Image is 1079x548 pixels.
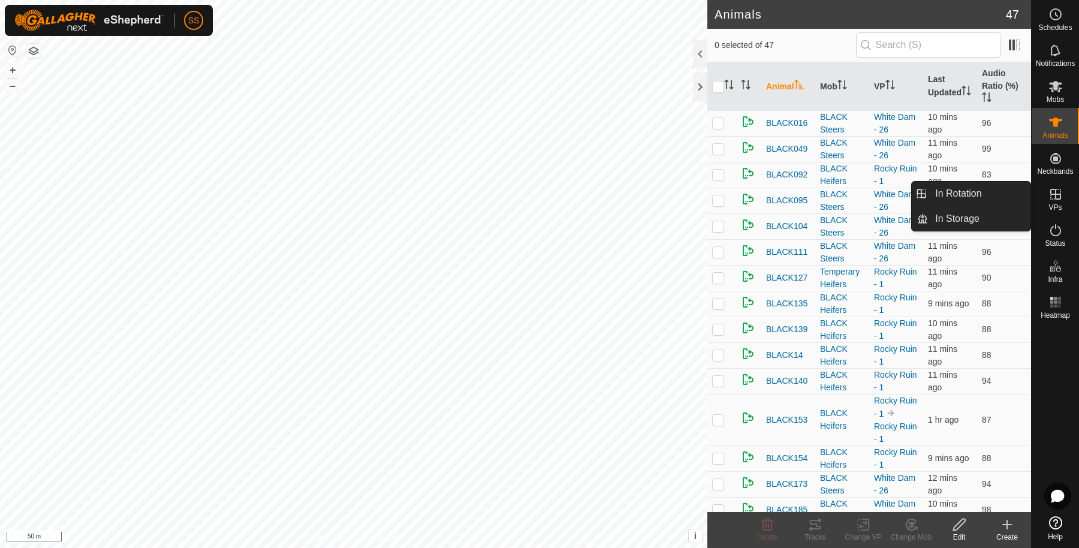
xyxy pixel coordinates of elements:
[820,111,864,136] div: BLACK Steers
[983,532,1031,543] div: Create
[928,499,957,521] span: 14 Aug 2025, 7:45 pm
[1045,240,1065,247] span: Status
[820,162,864,188] div: BLACK Heifers
[741,347,755,361] img: returning on
[874,473,915,495] a: White Dam - 26
[820,317,864,342] div: BLACK Heifers
[928,112,957,134] span: 14 Aug 2025, 7:45 pm
[962,88,971,97] p-sorticon: Activate to sort
[766,220,807,233] span: BLACK104
[741,295,755,309] img: returning on
[741,115,755,129] img: returning on
[982,273,991,282] span: 90
[820,291,864,317] div: BLACK Heifers
[820,407,864,432] div: BLACK Heifers
[820,137,864,162] div: BLACK Steers
[766,246,807,258] span: BLACK111
[820,498,864,523] div: BLACK Steers
[715,7,1006,22] h2: Animals
[912,207,1030,231] li: In Storage
[689,529,702,543] button: i
[928,267,957,289] span: 14 Aug 2025, 7:44 pm
[820,343,864,368] div: BLACK Heifers
[1037,168,1073,175] span: Neckbands
[874,421,917,444] a: Rocky Ruin - 1
[874,215,915,237] a: White Dam - 26
[874,344,917,366] a: Rocky Ruin - 1
[928,453,969,463] span: 14 Aug 2025, 7:45 pm
[928,344,957,366] span: 14 Aug 2025, 7:44 pm
[766,349,803,362] span: BLACK14
[982,453,991,463] span: 88
[982,170,991,179] span: 83
[928,370,957,392] span: 14 Aug 2025, 7:44 pm
[928,299,969,308] span: 14 Aug 2025, 7:45 pm
[982,118,991,128] span: 96
[982,247,991,257] span: 96
[820,188,864,213] div: BLACK Steers
[982,376,991,386] span: 94
[1038,24,1072,31] span: Schedules
[887,532,935,543] div: Change Mob
[912,182,1030,206] li: In Rotation
[928,241,957,263] span: 14 Aug 2025, 7:43 pm
[874,293,917,315] a: Rocky Ruin - 1
[923,62,977,111] th: Last Updated
[766,478,807,490] span: BLACK173
[14,10,164,31] img: Gallagher Logo
[874,241,915,263] a: White Dam - 26
[820,266,864,291] div: Temperary Heifers
[766,297,807,310] span: BLACK135
[741,82,751,91] p-sorticon: Activate to sort
[874,164,917,186] a: Rocky Ruin - 1
[5,63,20,77] button: +
[757,533,778,541] span: Delete
[741,372,755,387] img: returning on
[724,82,734,91] p-sorticon: Activate to sort
[766,452,807,465] span: BLACK154
[982,299,991,308] span: 88
[26,44,41,58] button: Map Layers
[820,446,864,471] div: BLACK Heifers
[935,212,979,226] span: In Storage
[982,144,991,153] span: 99
[982,415,991,424] span: 87
[886,408,896,418] img: to
[766,117,807,130] span: BLACK016
[874,396,917,418] a: Rocky Ruin - 1
[820,369,864,394] div: BLACK Heifers
[982,505,991,514] span: 98
[741,218,755,232] img: returning on
[766,414,807,426] span: BLACK153
[791,532,839,543] div: Tracks
[935,186,981,201] span: In Rotation
[5,43,20,58] button: Reset Map
[741,243,755,258] img: returning on
[741,321,755,335] img: returning on
[5,79,20,93] button: –
[1042,132,1068,139] span: Animals
[766,194,807,207] span: BLACK095
[874,138,915,160] a: White Dam - 26
[766,272,807,284] span: BLACK127
[815,62,869,111] th: Mob
[982,350,991,360] span: 88
[839,532,887,543] div: Change VP
[874,112,915,134] a: White Dam - 26
[874,189,915,212] a: White Dam - 26
[741,166,755,180] img: returning on
[741,411,755,425] img: returning on
[1006,5,1019,23] span: 47
[306,532,351,543] a: Privacy Policy
[766,143,807,155] span: BLACK049
[874,318,917,341] a: Rocky Ruin - 1
[874,370,917,392] a: Rocky Ruin - 1
[761,62,815,111] th: Animal
[928,207,1030,231] a: In Storage
[1036,60,1075,67] span: Notifications
[1048,204,1062,211] span: VPs
[820,240,864,265] div: BLACK Steers
[928,138,957,160] span: 14 Aug 2025, 7:43 pm
[1048,533,1063,540] span: Help
[766,323,807,336] span: BLACK139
